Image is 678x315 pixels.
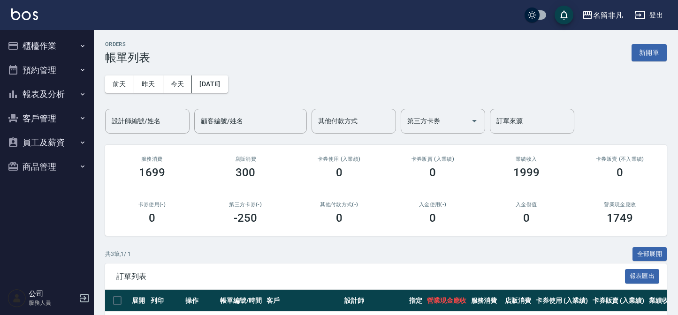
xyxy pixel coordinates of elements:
[29,289,76,299] h5: 公司
[264,290,342,312] th: 客戶
[625,269,660,284] button: 報表匯出
[192,75,228,93] button: [DATE]
[429,211,436,225] h3: 0
[4,130,90,155] button: 員工及薪資
[116,156,188,162] h3: 服務消費
[523,211,530,225] h3: 0
[491,156,562,162] h2: 業績收入
[304,156,375,162] h2: 卡券使用 (入業績)
[149,211,155,225] h3: 0
[578,6,627,25] button: 名留非凡
[632,247,667,262] button: 全部展開
[116,202,188,208] h2: 卡券使用(-)
[236,166,255,179] h3: 300
[4,34,90,58] button: 櫃檯作業
[105,51,150,64] h3: 帳單列表
[647,290,678,312] th: 業績收入
[304,202,375,208] h2: 其他付款方式(-)
[607,211,633,225] h3: 1749
[397,202,469,208] h2: 入金使用(-)
[513,166,540,179] h3: 1999
[4,58,90,82] button: 預約管理
[218,290,264,312] th: 帳單編號/時間
[467,113,482,128] button: Open
[134,75,163,93] button: 昨天
[469,290,503,312] th: 服務消費
[585,202,656,208] h2: 營業現金應收
[116,272,625,281] span: 訂單列表
[429,166,436,179] h3: 0
[148,290,183,312] th: 列印
[234,211,257,225] h3: -250
[139,166,165,179] h3: 1699
[585,156,656,162] h2: 卡券販賣 (不入業績)
[590,290,647,312] th: 卡券販賣 (入業績)
[342,290,407,312] th: 設計師
[8,289,26,307] img: Person
[407,290,425,312] th: 指定
[632,48,667,57] a: 新開單
[4,106,90,131] button: 客戶管理
[631,7,667,24] button: 登出
[210,202,282,208] h2: 第三方卡券(-)
[4,82,90,106] button: 報表及分析
[632,44,667,61] button: 新開單
[11,8,38,20] img: Logo
[491,202,562,208] h2: 入金儲值
[105,75,134,93] button: 前天
[130,290,148,312] th: 展開
[336,211,343,225] h3: 0
[593,9,623,21] div: 名留非凡
[336,166,343,179] h3: 0
[29,299,76,307] p: 服務人員
[425,290,469,312] th: 營業現金應收
[503,290,533,312] th: 店販消費
[183,290,218,312] th: 操作
[210,156,282,162] h2: 店販消費
[105,41,150,47] h2: ORDERS
[397,156,469,162] h2: 卡券販賣 (入業績)
[105,250,131,258] p: 共 3 筆, 1 / 1
[4,155,90,179] button: 商品管理
[617,166,623,179] h3: 0
[555,6,573,24] button: save
[533,290,590,312] th: 卡券使用 (入業績)
[625,271,660,280] a: 報表匯出
[163,75,192,93] button: 今天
